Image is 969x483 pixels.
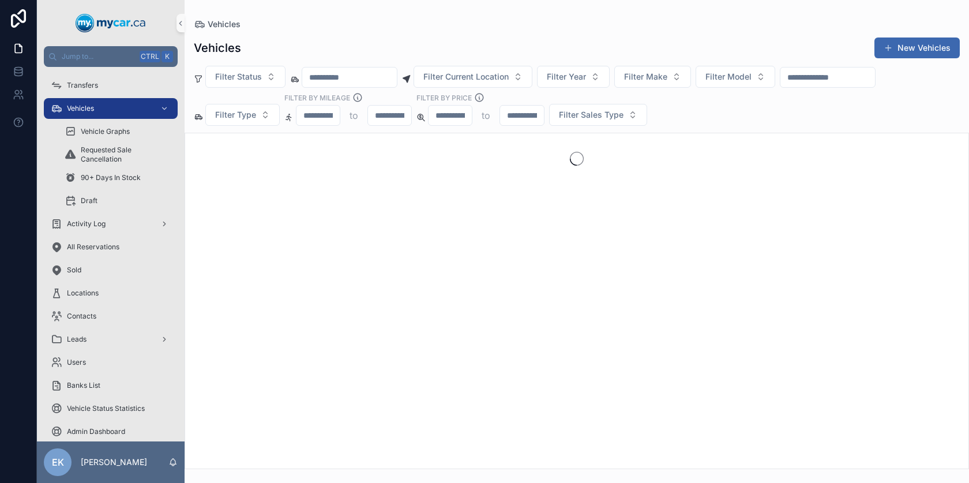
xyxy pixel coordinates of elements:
[350,108,358,122] p: to
[44,260,178,280] a: Sold
[67,242,119,252] span: All Reservations
[284,92,350,103] label: Filter By Mileage
[215,109,256,121] span: Filter Type
[482,108,490,122] p: to
[44,398,178,419] a: Vehicle Status Statistics
[67,289,99,298] span: Locations
[62,52,135,61] span: Jump to...
[44,329,178,350] a: Leads
[81,127,130,136] span: Vehicle Graphs
[205,66,286,88] button: Select Button
[163,52,172,61] span: K
[58,144,178,165] a: Requested Sale Cancellation
[67,219,106,229] span: Activity Log
[44,421,178,442] a: Admin Dashboard
[58,121,178,142] a: Vehicle Graphs
[67,427,125,436] span: Admin Dashboard
[423,71,509,83] span: Filter Current Location
[81,196,97,205] span: Draft
[67,265,81,275] span: Sold
[58,167,178,188] a: 90+ Days In Stock
[416,92,472,103] label: FILTER BY PRICE
[52,455,64,469] span: EK
[614,66,691,88] button: Select Button
[81,456,147,468] p: [PERSON_NAME]
[81,173,141,182] span: 90+ Days In Stock
[44,306,178,327] a: Contacts
[44,46,178,67] button: Jump to...CtrlK
[44,75,178,96] a: Transfers
[67,381,100,390] span: Banks List
[67,104,94,113] span: Vehicles
[44,375,178,396] a: Banks List
[549,104,647,126] button: Select Button
[874,38,960,58] button: New Vehicles
[67,312,96,321] span: Contacts
[76,14,146,32] img: App logo
[44,283,178,304] a: Locations
[547,71,586,83] span: Filter Year
[696,66,775,88] button: Select Button
[44,352,178,373] a: Users
[67,81,98,90] span: Transfers
[208,18,241,30] span: Vehicles
[67,335,87,344] span: Leads
[215,71,262,83] span: Filter Status
[58,190,178,211] a: Draft
[140,51,160,62] span: Ctrl
[37,67,185,441] div: scrollable content
[44,214,178,234] a: Activity Log
[67,358,86,367] span: Users
[559,109,624,121] span: Filter Sales Type
[81,145,166,164] span: Requested Sale Cancellation
[67,404,145,413] span: Vehicle Status Statistics
[44,98,178,119] a: Vehicles
[705,71,752,83] span: Filter Model
[44,237,178,257] a: All Reservations
[537,66,610,88] button: Select Button
[624,71,667,83] span: Filter Make
[194,18,241,30] a: Vehicles
[194,40,241,56] h1: Vehicles
[205,104,280,126] button: Select Button
[414,66,532,88] button: Select Button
